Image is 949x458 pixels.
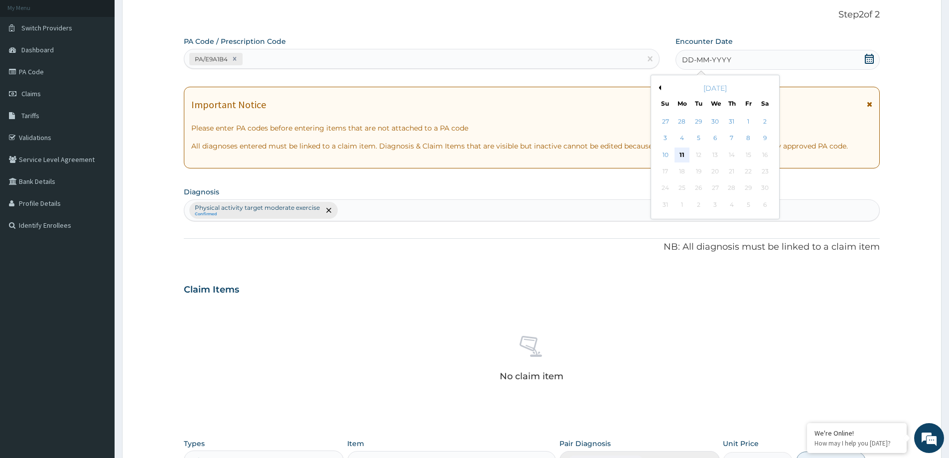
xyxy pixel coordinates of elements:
[724,181,739,196] div: Not available Thursday, August 28th, 2025
[724,114,739,129] div: Choose Thursday, July 31st, 2025
[21,23,72,32] span: Switch Providers
[58,126,137,226] span: We're online!
[758,197,773,212] div: Not available Saturday, September 6th, 2025
[758,148,773,162] div: Not available Saturday, August 16th, 2025
[559,439,611,449] label: Pair Diagnosis
[711,99,719,108] div: We
[658,197,673,212] div: Not available Sunday, August 31st, 2025
[682,55,731,65] span: DD-MM-YYYY
[761,99,770,108] div: Sa
[724,148,739,162] div: Not available Thursday, August 14th, 2025
[708,114,723,129] div: Choose Wednesday, July 30th, 2025
[21,89,41,98] span: Claims
[758,181,773,196] div: Not available Saturday, August 30th, 2025
[656,85,661,90] button: Previous Month
[661,99,670,108] div: Su
[675,148,689,162] div: Choose Monday, August 11th, 2025
[658,131,673,146] div: Choose Sunday, August 3rd, 2025
[708,164,723,179] div: Not available Wednesday, August 20th, 2025
[184,241,880,254] p: NB: All diagnosis must be linked to a claim item
[21,45,54,54] span: Dashboard
[723,439,759,449] label: Unit Price
[708,131,723,146] div: Choose Wednesday, August 6th, 2025
[724,197,739,212] div: Not available Thursday, September 4th, 2025
[163,5,187,29] div: Minimize live chat window
[184,187,219,197] label: Diagnosis
[184,440,205,448] label: Types
[676,36,733,46] label: Encounter Date
[691,131,706,146] div: Choose Tuesday, August 5th, 2025
[184,36,286,46] label: PA Code / Prescription Code
[347,439,364,449] label: Item
[741,197,756,212] div: Not available Friday, September 5th, 2025
[814,439,899,448] p: How may I help you today?
[691,181,706,196] div: Not available Tuesday, August 26th, 2025
[758,131,773,146] div: Choose Saturday, August 9th, 2025
[191,123,872,133] p: Please enter PA codes before entering items that are not attached to a PA code
[814,429,899,438] div: We're Online!
[657,114,773,213] div: month 2025-08
[741,114,756,129] div: Choose Friday, August 1st, 2025
[658,114,673,129] div: Choose Sunday, July 27th, 2025
[658,181,673,196] div: Not available Sunday, August 24th, 2025
[18,50,40,75] img: d_794563401_company_1708531726252_794563401
[741,181,756,196] div: Not available Friday, August 29th, 2025
[694,99,703,108] div: Tu
[708,197,723,212] div: Not available Wednesday, September 3rd, 2025
[691,164,706,179] div: Not available Tuesday, August 19th, 2025
[708,181,723,196] div: Not available Wednesday, August 27th, 2025
[741,148,756,162] div: Not available Friday, August 15th, 2025
[691,148,706,162] div: Not available Tuesday, August 12th, 2025
[675,181,689,196] div: Not available Monday, August 25th, 2025
[708,148,723,162] div: Not available Wednesday, August 13th, 2025
[741,131,756,146] div: Choose Friday, August 8th, 2025
[184,9,880,20] p: Step 2 of 2
[691,197,706,212] div: Not available Tuesday, September 2nd, 2025
[658,164,673,179] div: Not available Sunday, August 17th, 2025
[728,99,736,108] div: Th
[758,114,773,129] div: Choose Saturday, August 2nd, 2025
[675,114,689,129] div: Choose Monday, July 28th, 2025
[52,56,167,69] div: Chat with us now
[741,164,756,179] div: Not available Friday, August 22nd, 2025
[658,148,673,162] div: Choose Sunday, August 10th, 2025
[500,371,563,381] p: No claim item
[724,131,739,146] div: Choose Thursday, August 7th, 2025
[191,99,266,110] h1: Important Notice
[655,83,775,93] div: [DATE]
[191,141,872,151] p: All diagnoses entered must be linked to a claim item. Diagnosis & Claim Items that are visible bu...
[724,164,739,179] div: Not available Thursday, August 21st, 2025
[744,99,753,108] div: Fr
[678,99,686,108] div: Mo
[758,164,773,179] div: Not available Saturday, August 23rd, 2025
[675,131,689,146] div: Choose Monday, August 4th, 2025
[675,197,689,212] div: Not available Monday, September 1st, 2025
[5,272,190,307] textarea: Type your message and hit 'Enter'
[675,164,689,179] div: Not available Monday, August 18th, 2025
[691,114,706,129] div: Choose Tuesday, July 29th, 2025
[184,285,239,296] h3: Claim Items
[192,53,229,65] div: PA/E9A1B4
[21,111,39,120] span: Tariffs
